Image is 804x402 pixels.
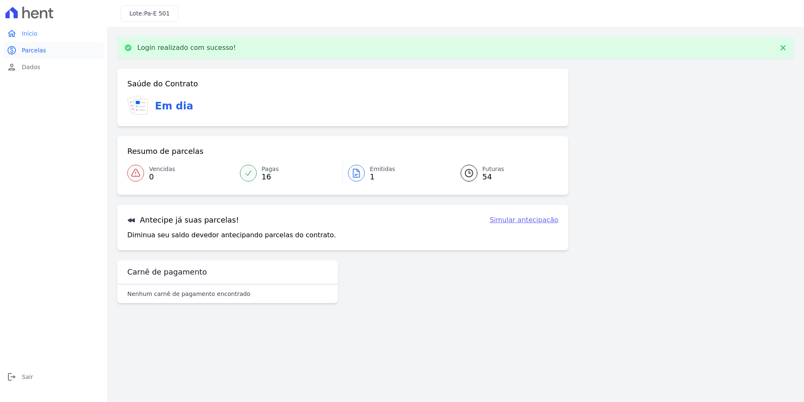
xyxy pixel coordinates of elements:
[149,174,175,180] span: 0
[127,230,336,240] p: Diminua seu saldo devedor antecipando parcelas do contrato.
[490,215,558,225] a: Simular antecipação
[149,165,175,174] span: Vencidas
[22,46,46,54] span: Parcelas
[3,25,104,42] a: homeInício
[3,368,104,385] a: logoutSair
[22,29,37,38] span: Início
[127,290,250,298] p: Nenhum carnê de pagamento encontrado
[127,161,235,185] a: Vencidas 0
[127,215,239,225] h3: Antecipe já suas parcelas!
[235,161,343,185] a: Pagas 16
[127,79,198,89] h3: Saúde do Contrato
[7,372,17,382] i: logout
[3,59,104,75] a: personDados
[127,146,204,156] h3: Resumo de parcelas
[482,165,504,174] span: Futuras
[22,63,40,71] span: Dados
[370,165,395,174] span: Emitidas
[137,44,236,52] p: Login realizado com sucesso!
[144,10,170,17] span: Pa-E 501
[7,29,17,39] i: home
[343,161,451,185] a: Emitidas 1
[370,174,395,180] span: 1
[7,45,17,55] i: paid
[127,267,207,277] h3: Carnê de pagamento
[262,174,279,180] span: 16
[482,174,504,180] span: 54
[22,373,33,381] span: Sair
[7,62,17,72] i: person
[451,161,559,185] a: Futuras 54
[262,165,279,174] span: Pagas
[3,42,104,59] a: paidParcelas
[129,9,170,18] h3: Lote:
[155,99,193,114] h3: Em dia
